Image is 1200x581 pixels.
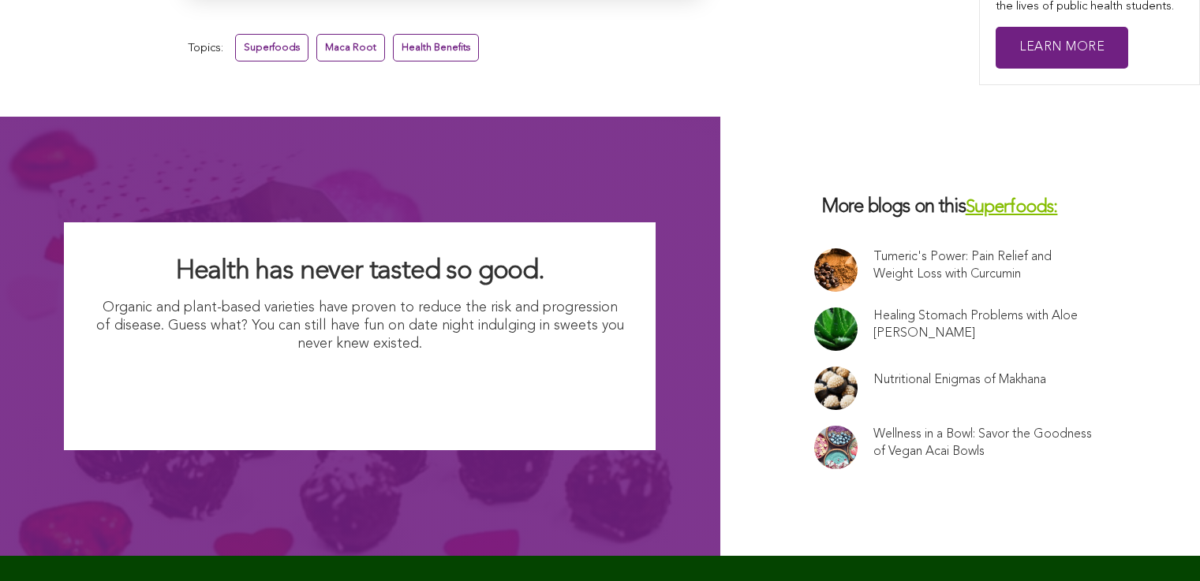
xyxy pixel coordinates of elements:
a: Healing Stomach Problems with Aloe [PERSON_NAME] [873,307,1093,342]
p: Organic and plant-based varieties have proven to reduce the risk and progression of disease. Gues... [95,299,624,354]
a: Tumeric's Power: Pain Relief and Weight Loss with Curcumin [873,248,1093,283]
iframe: Chat Widget [1121,505,1200,581]
a: Superfoods [235,34,308,61]
h3: More blogs on this [814,196,1106,220]
img: I Want Organic Shopping For Less [205,362,515,419]
a: Learn More [996,27,1128,69]
a: Health Benefits [393,34,479,61]
h2: Health has never tasted so good. [95,254,624,289]
a: Maca Root [316,34,385,61]
span: Topics: [188,38,223,59]
a: Nutritional Enigmas of Makhana [873,371,1046,389]
a: Wellness in a Bowl: Savor the Goodness of Vegan Acai Bowls [873,426,1093,460]
a: Superfoods: [966,199,1058,217]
